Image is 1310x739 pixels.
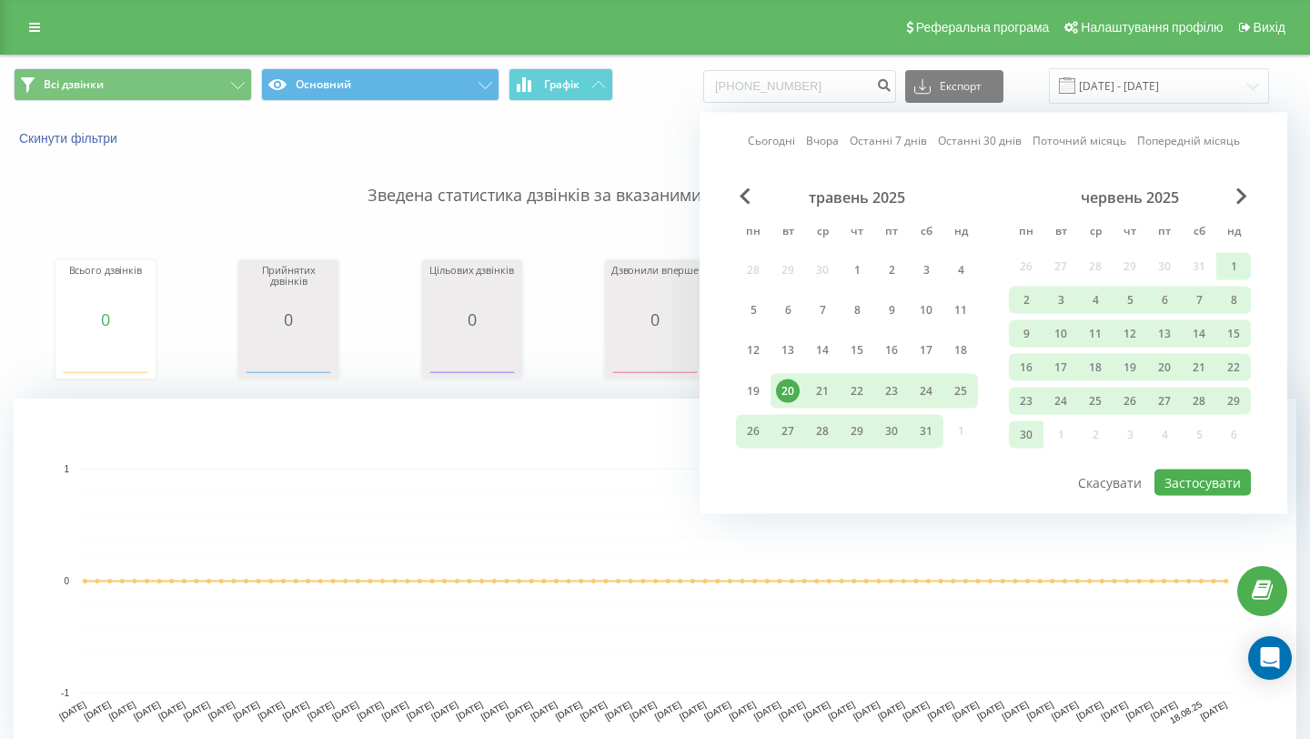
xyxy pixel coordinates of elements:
div: 0 [243,310,334,329]
div: чт 19 черв 2025 р. [1113,354,1147,381]
div: вт 3 черв 2025 р. [1043,287,1078,314]
div: пн 23 черв 2025 р. [1009,388,1043,415]
div: ср 4 черв 2025 р. [1078,287,1113,314]
div: пн 12 трав 2025 р. [736,333,771,367]
div: сб 10 трав 2025 р. [909,293,943,327]
div: нд 15 черв 2025 р. [1216,320,1251,348]
div: пт 27 черв 2025 р. [1147,388,1182,415]
div: пт 16 трав 2025 р. [874,333,909,367]
p: Зведена статистика дзвінків за вказаними фільтрами за обраний період [14,147,1296,208]
svg: A chart. [427,329,518,383]
div: 14 [811,339,834,362]
div: пн 2 черв 2025 р. [1009,287,1043,314]
div: вт 24 черв 2025 р. [1043,388,1078,415]
div: нд 8 черв 2025 р. [1216,287,1251,314]
text: [DATE] [678,699,708,722]
div: 7 [811,299,834,322]
div: 28 [811,420,834,443]
text: [DATE] [901,699,931,722]
text: [DATE] [231,699,261,722]
span: Графік [544,78,579,91]
div: пт 20 черв 2025 р. [1147,354,1182,381]
div: 7 [1187,289,1211,312]
div: 28 [1187,390,1211,413]
text: [DATE] [479,699,509,722]
div: Дзвонили вперше [610,265,700,310]
svg: A chart. [243,329,334,383]
div: 29 [1222,390,1245,413]
div: вт 17 черв 2025 р. [1043,354,1078,381]
div: вт 20 трав 2025 р. [771,374,805,408]
div: 5 [1118,289,1142,312]
text: [DATE] [182,699,212,722]
text: [DATE] [975,699,1005,722]
span: Вихід [1254,20,1285,35]
div: 18 [1083,356,1107,380]
div: 16 [1014,356,1038,380]
div: сб 24 трав 2025 р. [909,374,943,408]
text: [DATE] [306,699,336,722]
div: чт 26 черв 2025 р. [1113,388,1147,415]
div: пн 5 трав 2025 р. [736,293,771,327]
div: пт 9 трав 2025 р. [874,293,909,327]
div: 25 [1083,390,1107,413]
div: вт 13 трав 2025 р. [771,333,805,367]
div: 3 [914,258,938,281]
svg: A chart. [610,329,700,383]
svg: A chart. [60,329,151,383]
div: сб 31 трав 2025 р. [909,414,943,448]
div: 2 [880,258,903,281]
text: [DATE] [207,699,237,722]
div: 11 [1083,322,1107,346]
span: Налаштування профілю [1081,20,1223,35]
div: ср 7 трав 2025 р. [805,293,840,327]
div: 20 [1153,356,1176,380]
text: [DATE] [1025,699,1055,722]
div: 8 [1222,289,1245,312]
div: Всього дзвінків [60,265,151,310]
abbr: п’ятниця [878,219,905,247]
div: Прийнятих дзвінків [243,265,334,310]
text: [DATE] [504,699,534,722]
div: пт 2 трав 2025 р. [874,253,909,287]
div: пн 16 черв 2025 р. [1009,354,1043,381]
text: [DATE] [107,699,137,722]
div: 0 [610,310,700,329]
text: [DATE] [1050,699,1080,722]
text: [DATE] [256,699,286,722]
div: чт 12 черв 2025 р. [1113,320,1147,348]
div: 23 [880,379,903,402]
text: [DATE] [603,699,633,722]
a: Останні 30 днів [938,132,1022,149]
div: 16 [880,339,903,362]
div: Open Intercom Messenger [1248,636,1292,680]
div: травень 2025 [736,188,978,207]
abbr: субота [1185,219,1213,247]
button: Всі дзвінки [14,68,252,101]
div: 22 [1222,356,1245,380]
text: [DATE] [83,699,113,722]
div: 21 [1187,356,1211,380]
div: чт 5 черв 2025 р. [1113,287,1147,314]
text: [DATE] [1074,699,1104,722]
div: чт 8 трав 2025 р. [840,293,874,327]
button: Скасувати [1068,470,1152,496]
div: 19 [1118,356,1142,380]
text: [DATE] [330,699,360,722]
div: 9 [880,299,903,322]
div: пт 23 трав 2025 р. [874,374,909,408]
div: 10 [914,299,938,322]
a: Попередній місяць [1137,132,1240,149]
div: вт 10 черв 2025 р. [1043,320,1078,348]
div: вт 6 трав 2025 р. [771,293,805,327]
text: [DATE] [1199,699,1229,722]
abbr: п’ятниця [1151,219,1178,247]
a: Останні 7 днів [850,132,927,149]
div: сб 7 черв 2025 р. [1182,287,1216,314]
a: Поточний місяць [1033,132,1126,149]
button: Графік [509,68,613,101]
div: 4 [1083,289,1107,312]
abbr: неділя [947,219,974,247]
div: 4 [949,258,972,281]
